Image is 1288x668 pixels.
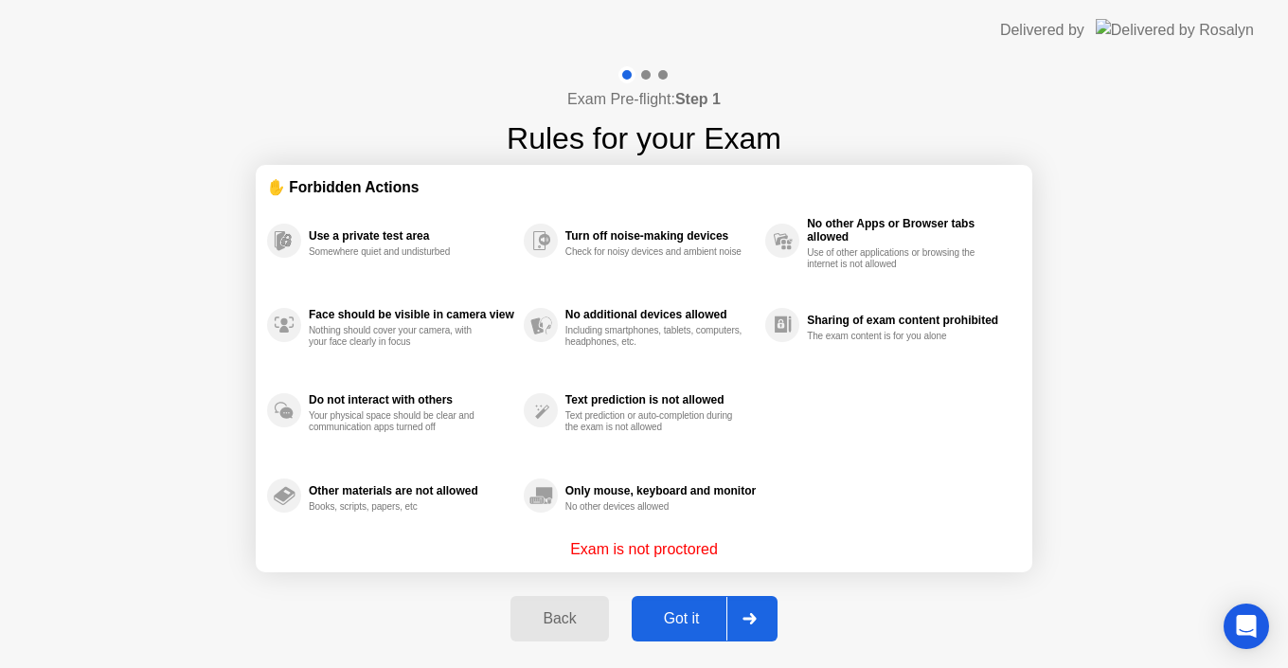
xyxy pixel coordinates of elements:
[309,246,488,258] div: Somewhere quiet and undisturbed
[565,229,756,243] div: Turn off noise-making devices
[637,610,726,627] div: Got it
[565,501,744,513] div: No other devices allowed
[309,393,514,406] div: Do not interact with others
[565,484,756,497] div: Only mouse, keyboard and monitor
[565,308,756,321] div: No additional devices allowed
[309,410,488,433] div: Your physical space should be clear and communication apps turned off
[267,176,1021,198] div: ✋ Forbidden Actions
[1096,19,1254,41] img: Delivered by Rosalyn
[567,88,721,111] h4: Exam Pre-flight:
[675,91,721,107] b: Step 1
[507,116,781,161] h1: Rules for your Exam
[565,246,744,258] div: Check for noisy devices and ambient noise
[807,217,1011,244] div: No other Apps or Browser tabs allowed
[807,314,1011,327] div: Sharing of exam content prohibited
[309,229,514,243] div: Use a private test area
[510,596,608,641] button: Back
[309,501,488,513] div: Books, scripts, papers, etc
[570,538,718,561] p: Exam is not proctored
[1224,604,1269,649] div: Open Intercom Messenger
[1000,19,1084,42] div: Delivered by
[807,331,986,342] div: The exam content is for you alone
[565,393,756,406] div: Text prediction is not allowed
[516,610,602,627] div: Back
[565,325,744,348] div: Including smartphones, tablets, computers, headphones, etc.
[309,325,488,348] div: Nothing should cover your camera, with your face clearly in focus
[807,247,986,270] div: Use of other applications or browsing the internet is not allowed
[309,308,514,321] div: Face should be visible in camera view
[565,410,744,433] div: Text prediction or auto-completion during the exam is not allowed
[309,484,514,497] div: Other materials are not allowed
[632,596,778,641] button: Got it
